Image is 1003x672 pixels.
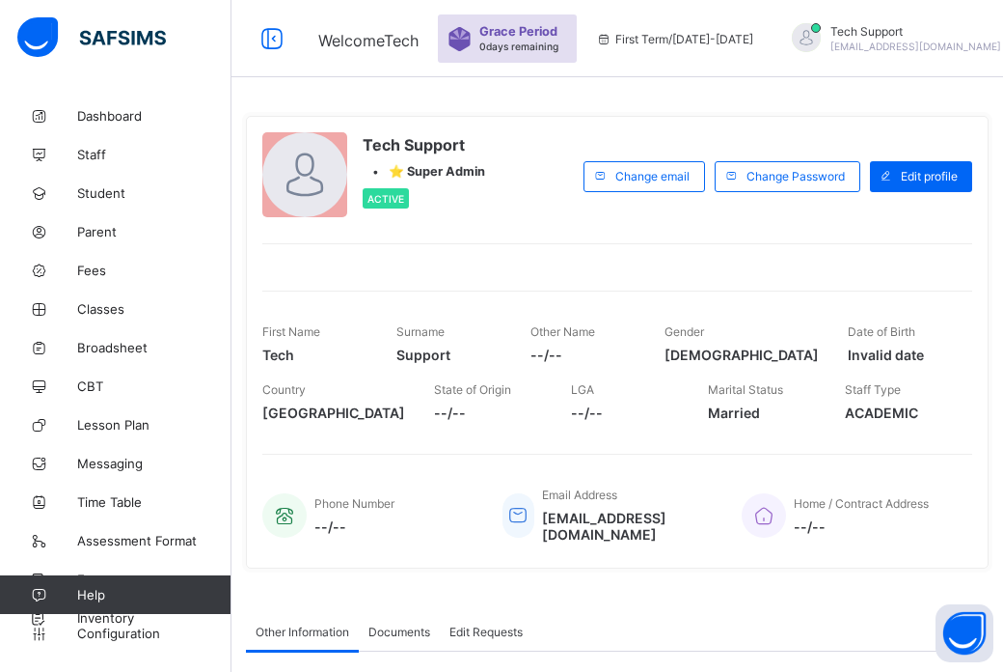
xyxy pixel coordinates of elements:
span: Surname [396,324,445,339]
span: Gender [664,324,704,339]
span: session/term information [596,32,753,46]
span: Documents [368,625,430,639]
span: --/-- [794,518,929,535]
span: State of Origin [434,382,511,397]
span: CBT [77,378,231,394]
span: Country [262,382,306,397]
span: Support [396,347,501,363]
span: Invalid date [848,347,953,363]
span: Time Table [77,494,231,510]
span: --/-- [571,405,679,421]
span: Staff Type [845,382,901,397]
span: Dashboard [77,108,231,124]
span: Email Address [542,488,617,502]
span: Other Name [530,324,595,339]
span: Fees [77,263,231,278]
span: [DEMOGRAPHIC_DATA] [664,347,819,363]
span: Configuration [77,626,230,641]
span: Help [77,587,230,602]
span: Broadsheet [77,340,231,355]
span: ACADEMIC [845,405,953,421]
span: Marital Status [708,382,783,397]
span: --/-- [434,405,542,421]
span: Tech Support [830,24,1001,39]
span: Messaging [77,456,231,471]
span: Edit Requests [449,625,523,639]
div: • [363,164,485,179]
span: --/-- [530,347,636,363]
span: Classes [77,301,231,317]
span: Staff [77,147,231,162]
span: Edit profile [901,169,958,183]
span: Expenses [77,572,231,587]
span: Welcome Tech [318,31,419,50]
span: Home / Contract Address [794,496,929,511]
span: Date of Birth [848,324,915,339]
span: Parent [77,224,231,239]
span: Married [708,405,816,421]
span: Lesson Plan [77,417,231,433]
span: Tech [262,347,367,363]
span: Phone Number [314,496,394,511]
span: Assessment Format [77,533,231,548]
img: safsims [17,17,166,58]
span: --/-- [314,518,394,535]
span: [EMAIL_ADDRESS][DOMAIN_NAME] [830,41,1001,52]
span: LGA [571,382,594,397]
button: Open asap [935,604,993,662]
span: Other Information [256,625,349,639]
span: [GEOGRAPHIC_DATA] [262,405,405,421]
span: Change email [615,169,690,183]
span: [EMAIL_ADDRESS][DOMAIN_NAME] [542,510,714,543]
span: First Name [262,324,320,339]
span: 0 days remaining [479,41,558,52]
span: Change Password [746,169,845,183]
span: Active [367,193,404,205]
span: Grace Period [479,24,557,39]
span: Student [77,185,231,201]
img: sticker-purple.71386a28dfed39d6af7621340158ba97.svg [447,27,472,51]
span: ⭐ Super Admin [389,164,485,179]
span: Tech Support [363,135,485,154]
